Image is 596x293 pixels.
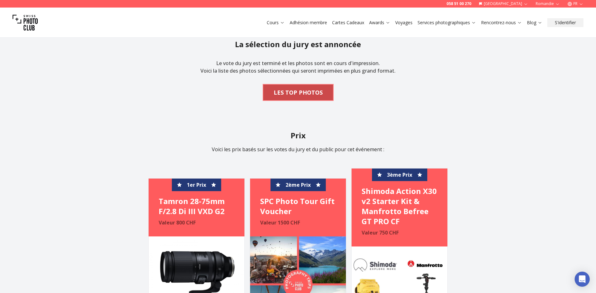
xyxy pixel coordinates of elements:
button: Voyages [393,18,415,27]
p: Le vote du jury est terminé et les photos sont en cours d'impression. Voici la liste des photos s... [200,54,396,80]
h4: Shimoda Action X30 v2 Starter Kit & Manfrotto Befree GT PRO CF [362,186,437,226]
button: S'identifier [547,18,583,27]
a: Services photographiques [418,19,476,26]
a: Blog [527,19,542,26]
h4: Tamron 28-75mm F/2.8 Di III VXD G2 [159,196,234,216]
span: 3ème Prix [387,171,412,179]
h2: La sélection du jury est annoncée [235,39,361,49]
button: Cartes Cadeaux [330,18,367,27]
button: Services photographiques [415,18,478,27]
img: Swiss photo club [13,10,38,35]
p: Valeur 750 CHF [362,229,437,236]
button: Awards [367,18,393,27]
h4: SPC Photo Tour Gift Voucher [260,196,336,216]
a: 058 51 00 270 [446,1,471,6]
button: LES TOP PHOTOS [263,85,333,100]
button: Adhésion membre [287,18,330,27]
h2: Prix [102,130,494,141]
a: Awards [369,19,390,26]
a: Adhésion membre [290,19,327,26]
a: Cours [267,19,285,26]
b: LES TOP PHOTOS [274,88,323,97]
p: Valeur 1500 CHF [260,219,336,226]
span: 1er Prix [187,181,206,189]
a: Voyages [395,19,413,26]
a: Cartes Cadeaux [332,19,364,26]
span: 2ème Prix [286,181,311,189]
button: Blog [524,18,545,27]
p: Valeur 800 CHF [159,219,234,226]
a: Rencontrez-nous [481,19,522,26]
p: Voici les prix basés sur les votes du jury et du public pour cet événement : [102,146,494,153]
button: Cours [264,18,287,27]
div: Open Intercom Messenger [575,272,590,287]
button: Rencontrez-nous [478,18,524,27]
